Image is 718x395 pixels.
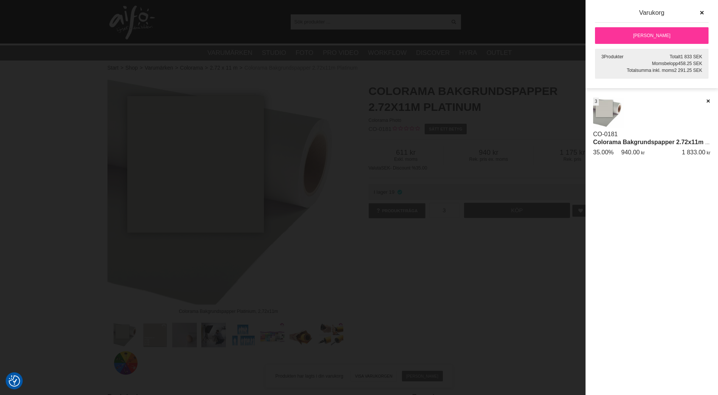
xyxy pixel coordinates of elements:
[670,54,681,59] span: Totalt
[593,98,624,128] img: Colorama Bakgrundspapper 2.72x11m Platinum
[604,54,623,59] span: Produkter
[621,149,640,156] span: 940.00
[639,9,665,16] span: Varukorg
[9,374,20,388] button: Samtyckesinställningar
[681,54,702,59] span: 1 833 SEK
[601,54,604,59] span: 3
[627,68,674,73] span: Totalsumma inkl. moms
[595,98,597,105] span: 3
[678,61,702,66] span: 458.25 SEK
[682,149,705,156] span: 1 833.00
[652,61,678,66] span: Momsbelopp
[593,149,614,156] span: 35.00%
[9,375,20,387] img: Revisit consent button
[593,131,618,137] a: CO-0181
[674,68,702,73] span: 2 291.25 SEK
[595,27,709,44] a: [PERSON_NAME]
